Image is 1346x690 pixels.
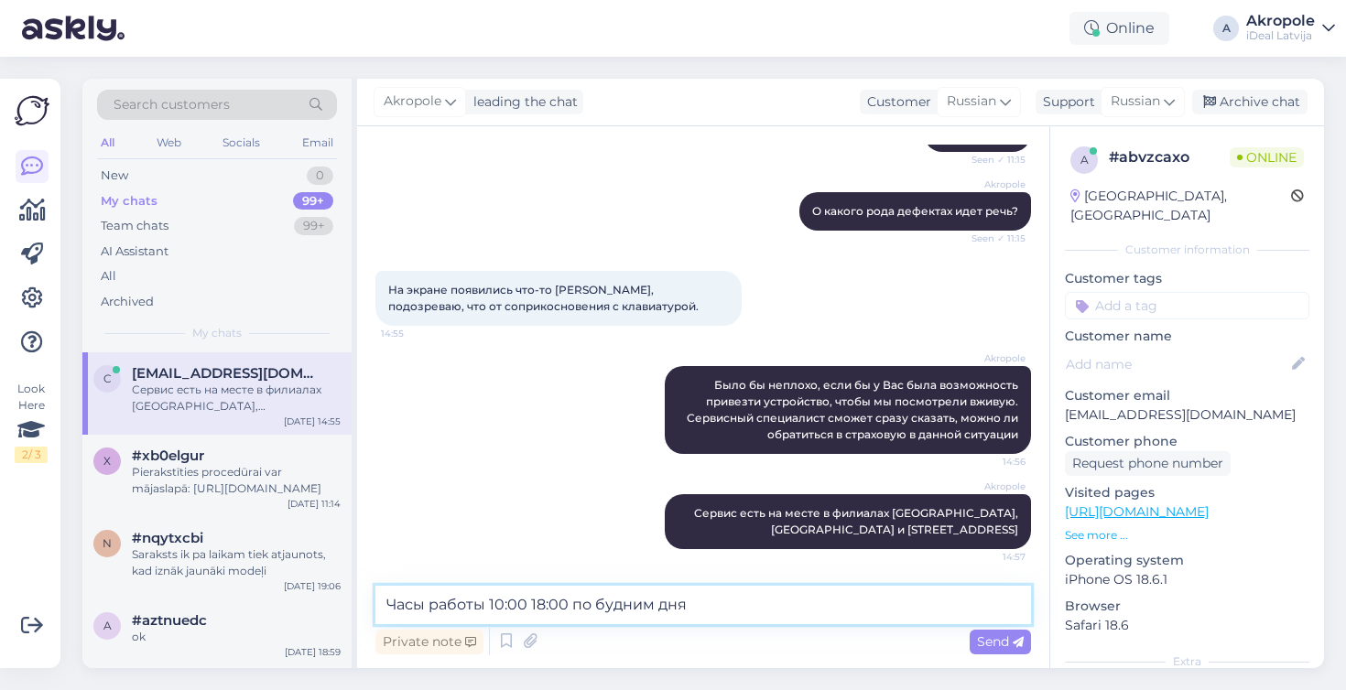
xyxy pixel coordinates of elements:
[957,232,1026,245] span: Seen ✓ 11:15
[1070,187,1291,225] div: [GEOGRAPHIC_DATA], [GEOGRAPHIC_DATA]
[132,546,341,579] div: Saraksts ik pa laikam tiek atjaunots, kad iznāk jaunāki modeļi
[947,92,996,112] span: Russian
[103,454,111,468] span: x
[132,382,341,415] div: Сервис есть на месте в филиалах [GEOGRAPHIC_DATA], [GEOGRAPHIC_DATA] и [STREET_ADDRESS]
[101,167,128,185] div: New
[957,455,1026,469] span: 14:56
[15,381,48,463] div: Look Here
[1246,14,1315,28] div: Akropole
[132,612,207,629] span: #aztnuedc
[103,372,112,385] span: c
[1065,597,1309,616] p: Browser
[1066,354,1288,374] input: Add name
[101,217,168,235] div: Team chats
[1065,570,1309,589] p: iPhone OS 18.6.1
[687,378,1021,441] span: Было бы неплохо, если бы у Вас была возможность привезти устройство, чтобы мы посмотрели вживую. ...
[1065,405,1309,425] p: [EMAIL_ADDRESS][DOMAIN_NAME]
[1246,14,1335,43] a: AkropoleiDeal Latvija
[860,92,931,112] div: Customer
[294,217,333,235] div: 99+
[388,283,699,313] span: На экране появились что-то [PERSON_NAME], подозреваю, что от соприкосновения с клавиатурой.
[132,447,204,464] span: #xb0elgur
[1036,92,1095,112] div: Support
[101,293,154,311] div: Archived
[284,415,341,428] div: [DATE] 14:55
[1065,551,1309,570] p: Operating system
[1213,16,1239,41] div: A
[1065,653,1309,670] div: Extra
[103,619,112,632] span: a
[957,351,1026,365] span: Akropole
[1111,92,1160,112] span: Russian
[1069,12,1169,45] div: Online
[1065,503,1209,520] a: [URL][DOMAIN_NAME]
[1065,386,1309,405] p: Customer email
[285,645,341,659] div: [DATE] 18:59
[1065,327,1309,346] p: Customer name
[1065,432,1309,451] p: Customer phone
[977,633,1024,650] span: Send
[153,131,185,155] div: Web
[1230,147,1304,167] span: Online
[15,447,48,463] div: 2 / 3
[1080,153,1089,167] span: a
[101,267,116,286] div: All
[375,586,1031,624] textarea: Часы работы 10:00 18:00 по будним дн
[132,629,341,645] div: ok
[1246,28,1315,43] div: iDeal Latvija
[132,464,341,497] div: Pierakstīties procedūrai var mājaslapā: [URL][DOMAIN_NAME]
[957,178,1026,191] span: Akropole
[307,167,333,185] div: 0
[132,530,203,546] span: #nqytxcbi
[15,93,49,128] img: Askly Logo
[694,506,1021,536] span: Сервис есть на месте в филиалах [GEOGRAPHIC_DATA], [GEOGRAPHIC_DATA] и [STREET_ADDRESS]
[132,365,322,382] span: cs.mixep@gmail.com
[284,579,341,593] div: [DATE] 19:06
[466,92,578,112] div: leading the chat
[375,630,483,654] div: Private note
[293,192,333,210] div: 99+
[97,131,118,155] div: All
[1109,146,1230,168] div: # abvzcaxo
[103,536,112,550] span: n
[1192,90,1308,114] div: Archive chat
[381,327,450,340] span: 14:55
[1065,269,1309,288] p: Customer tags
[1065,292,1309,319] input: Add a tag
[288,497,341,511] div: [DATE] 11:14
[812,204,1018,218] span: О какого рода дефектах идет речь?
[384,92,441,112] span: Akropole
[1065,527,1309,544] p: See more ...
[192,325,242,341] span: My chats
[1065,451,1231,476] div: Request phone number
[101,243,168,261] div: AI Assistant
[1065,483,1309,502] p: Visited pages
[299,131,337,155] div: Email
[957,153,1026,167] span: Seen ✓ 11:15
[219,131,264,155] div: Socials
[1065,616,1309,635] p: Safari 18.6
[957,550,1026,564] span: 14:57
[1065,242,1309,258] div: Customer information
[114,95,230,114] span: Search customers
[957,480,1026,493] span: Akropole
[101,192,157,210] div: My chats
